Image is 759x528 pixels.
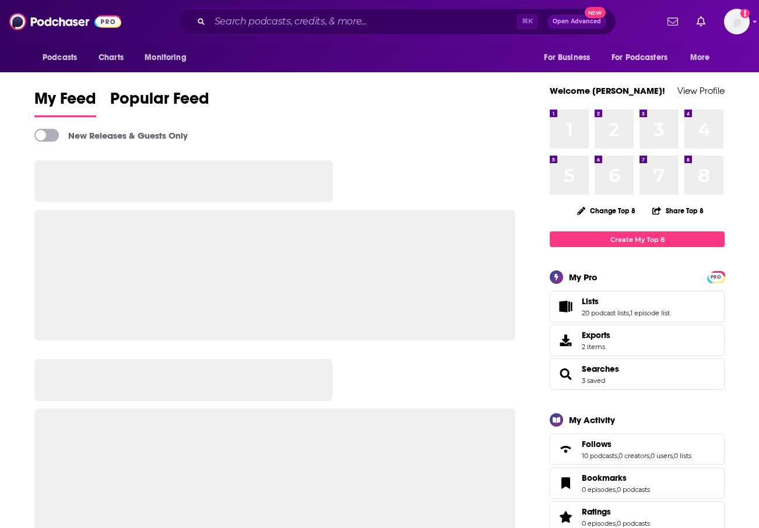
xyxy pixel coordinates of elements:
[617,485,650,494] a: 0 podcasts
[582,473,627,483] span: Bookmarks
[674,452,691,460] a: 0 lists
[724,9,750,34] img: User Profile
[582,519,616,527] a: 0 episodes
[652,199,704,222] button: Share Top 8
[692,12,710,31] a: Show notifications dropdown
[617,519,650,527] a: 0 podcasts
[724,9,750,34] span: Logged in as shcarlos
[582,364,619,374] a: Searches
[178,8,616,35] div: Search podcasts, credits, & more...
[673,452,674,460] span: ,
[582,330,610,340] span: Exports
[582,296,599,307] span: Lists
[582,485,616,494] a: 0 episodes
[582,439,691,449] a: Follows
[550,467,725,499] span: Bookmarks
[99,50,124,66] span: Charts
[709,272,723,281] a: PRO
[663,12,683,31] a: Show notifications dropdown
[569,272,598,283] div: My Pro
[582,296,670,307] a: Lists
[690,50,710,66] span: More
[34,89,96,115] span: My Feed
[9,10,121,33] img: Podchaser - Follow, Share and Rate Podcasts
[585,7,606,18] span: New
[554,509,577,525] a: Ratings
[649,452,651,460] span: ,
[34,129,188,142] a: New Releases & Guests Only
[582,343,610,351] span: 2 items
[604,47,684,69] button: open menu
[145,50,186,66] span: Monitoring
[724,9,750,34] button: Show profile menu
[682,47,725,69] button: open menu
[570,203,642,218] button: Change Top 8
[550,231,725,247] a: Create My Top 8
[550,325,725,356] a: Exports
[110,89,209,115] span: Popular Feed
[554,332,577,349] span: Exports
[43,50,77,66] span: Podcasts
[554,475,577,491] a: Bookmarks
[553,19,601,24] span: Open Advanced
[550,358,725,390] span: Searches
[582,506,611,517] span: Ratings
[651,452,673,460] a: 0 users
[554,366,577,382] a: Searches
[210,12,516,31] input: Search podcasts, credits, & more...
[612,50,667,66] span: For Podcasters
[550,291,725,322] span: Lists
[582,439,612,449] span: Follows
[582,506,650,517] a: Ratings
[616,485,617,494] span: ,
[536,47,605,69] button: open menu
[629,309,630,317] span: ,
[617,452,619,460] span: ,
[136,47,201,69] button: open menu
[616,519,617,527] span: ,
[582,473,650,483] a: Bookmarks
[91,47,131,69] a: Charts
[550,434,725,465] span: Follows
[516,14,538,29] span: ⌘ K
[582,376,605,385] a: 3 saved
[630,309,670,317] a: 1 episode list
[547,15,606,29] button: Open AdvancedNew
[34,89,96,117] a: My Feed
[110,89,209,117] a: Popular Feed
[740,9,750,18] svg: Add a profile image
[554,441,577,457] a: Follows
[709,273,723,281] span: PRO
[619,452,649,460] a: 0 creators
[677,85,725,96] a: View Profile
[544,50,590,66] span: For Business
[550,85,665,96] a: Welcome [PERSON_NAME]!
[554,298,577,315] a: Lists
[34,47,92,69] button: open menu
[569,414,615,425] div: My Activity
[582,452,617,460] a: 10 podcasts
[582,309,629,317] a: 20 podcast lists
